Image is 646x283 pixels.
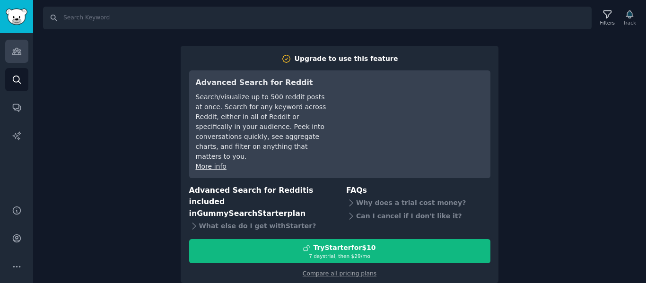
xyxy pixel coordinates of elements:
div: Try Starter for $10 [313,243,375,253]
div: Why does a trial cost money? [346,196,490,209]
div: Upgrade to use this feature [295,54,398,64]
img: GummySearch logo [6,9,27,25]
span: GummySearch Starter [197,209,287,218]
h3: Advanced Search for Reddit [196,77,329,89]
div: What else do I get with Starter ? [189,219,333,232]
div: Can I cancel if I don't like it? [346,209,490,223]
div: Filters [600,19,615,26]
a: Compare all pricing plans [303,270,376,277]
div: 7 days trial, then $ 29 /mo [190,253,490,259]
button: TryStarterfor$107 daystrial, then $29/mo [189,239,490,263]
iframe: YouTube video player [342,77,484,148]
h3: Advanced Search for Reddit is included in plan [189,185,333,220]
input: Search Keyword [43,7,592,29]
div: Search/visualize up to 500 reddit posts at once. Search for any keyword across Reddit, either in ... [196,92,329,162]
a: More info [196,163,227,170]
h3: FAQs [346,185,490,197]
